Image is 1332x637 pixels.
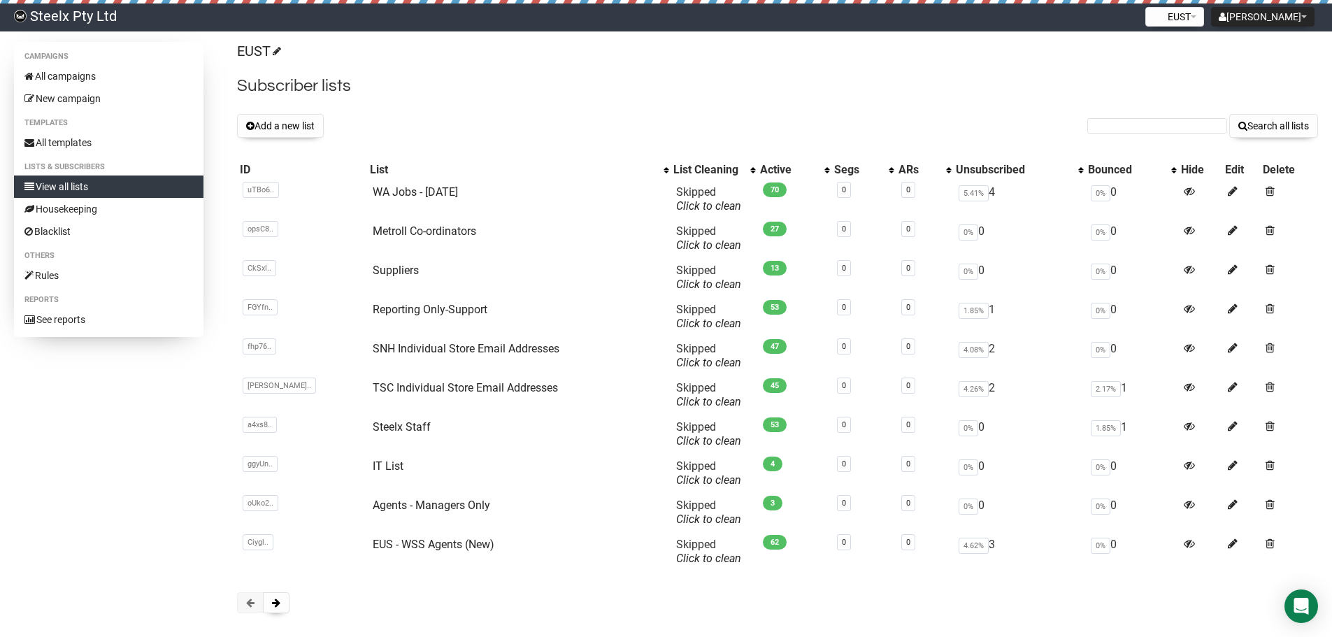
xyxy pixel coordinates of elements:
[676,303,741,330] span: Skipped
[757,160,831,180] th: Active: No sort applied, activate to apply an ascending sort
[906,538,910,547] a: 0
[1085,375,1179,415] td: 1
[237,73,1318,99] h2: Subscriber lists
[763,339,787,354] span: 47
[842,264,846,273] a: 0
[14,131,203,154] a: All templates
[373,264,419,277] a: Suppliers
[1211,7,1315,27] button: [PERSON_NAME]
[1091,499,1110,515] span: 0%
[953,375,1085,415] td: 2
[763,261,787,275] span: 13
[14,292,203,308] li: Reports
[906,264,910,273] a: 0
[959,381,989,397] span: 4.26%
[1222,160,1260,180] th: Edit: No sort applied, sorting is disabled
[1085,297,1179,336] td: 0
[373,342,559,355] a: SNH Individual Store Email Addresses
[763,300,787,315] span: 53
[676,381,741,408] span: Skipped
[243,260,276,276] span: CkSxl..
[243,495,278,511] span: oUko2..
[1091,303,1110,319] span: 0%
[1085,493,1179,532] td: 0
[373,499,490,512] a: Agents - Managers Only
[763,535,787,550] span: 62
[906,381,910,390] a: 0
[959,538,989,554] span: 4.62%
[1085,219,1179,258] td: 0
[14,176,203,198] a: View all lists
[1085,532,1179,571] td: 0
[1284,589,1318,623] div: Open Intercom Messenger
[14,115,203,131] li: Templates
[953,258,1085,297] td: 0
[1153,10,1164,22] img: 9.png
[676,356,741,369] a: Click to clean
[1145,7,1204,27] button: EUST
[373,224,476,238] a: Metroll Co-ordinators
[243,534,273,550] span: Ciygl..
[953,219,1085,258] td: 0
[676,499,741,526] span: Skipped
[842,499,846,508] a: 0
[373,538,494,551] a: EUS - WSS Agents (New)
[14,264,203,287] a: Rules
[373,381,558,394] a: TSC Individual Store Email Addresses
[243,221,278,237] span: opsC8..
[1085,180,1179,219] td: 0
[1091,459,1110,475] span: 0%
[14,248,203,264] li: Others
[676,185,741,213] span: Skipped
[676,459,741,487] span: Skipped
[1085,258,1179,297] td: 0
[1181,163,1219,177] div: Hide
[959,499,978,515] span: 0%
[1091,264,1110,280] span: 0%
[1091,224,1110,241] span: 0%
[676,420,741,448] span: Skipped
[959,264,978,280] span: 0%
[676,473,741,487] a: Click to clean
[243,299,278,315] span: FGYfn..
[959,459,978,475] span: 0%
[906,459,910,468] a: 0
[1085,336,1179,375] td: 0
[1091,538,1110,554] span: 0%
[906,420,910,429] a: 0
[676,395,741,408] a: Click to clean
[14,198,203,220] a: Housekeeping
[676,224,741,252] span: Skipped
[842,185,846,194] a: 0
[1091,381,1121,397] span: 2.17%
[953,415,1085,454] td: 0
[906,185,910,194] a: 0
[676,317,741,330] a: Click to clean
[243,456,278,472] span: ggyUn..
[953,454,1085,493] td: 0
[906,342,910,351] a: 0
[14,10,27,22] img: 7154b6d9bb87bd5ff20bf1c34117ff0c
[1225,163,1257,177] div: Edit
[842,224,846,234] a: 0
[763,496,782,510] span: 3
[14,159,203,176] li: Lists & subscribers
[834,163,882,177] div: Segs
[1091,420,1121,436] span: 1.85%
[953,336,1085,375] td: 2
[906,303,910,312] a: 0
[676,264,741,291] span: Skipped
[1263,163,1315,177] div: Delete
[956,163,1071,177] div: Unsubscribed
[673,163,743,177] div: List Cleaning
[676,238,741,252] a: Click to clean
[959,224,978,241] span: 0%
[953,532,1085,571] td: 3
[676,552,741,565] a: Click to clean
[1085,415,1179,454] td: 1
[906,224,910,234] a: 0
[906,499,910,508] a: 0
[959,185,989,201] span: 5.41%
[898,163,938,177] div: ARs
[14,65,203,87] a: All campaigns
